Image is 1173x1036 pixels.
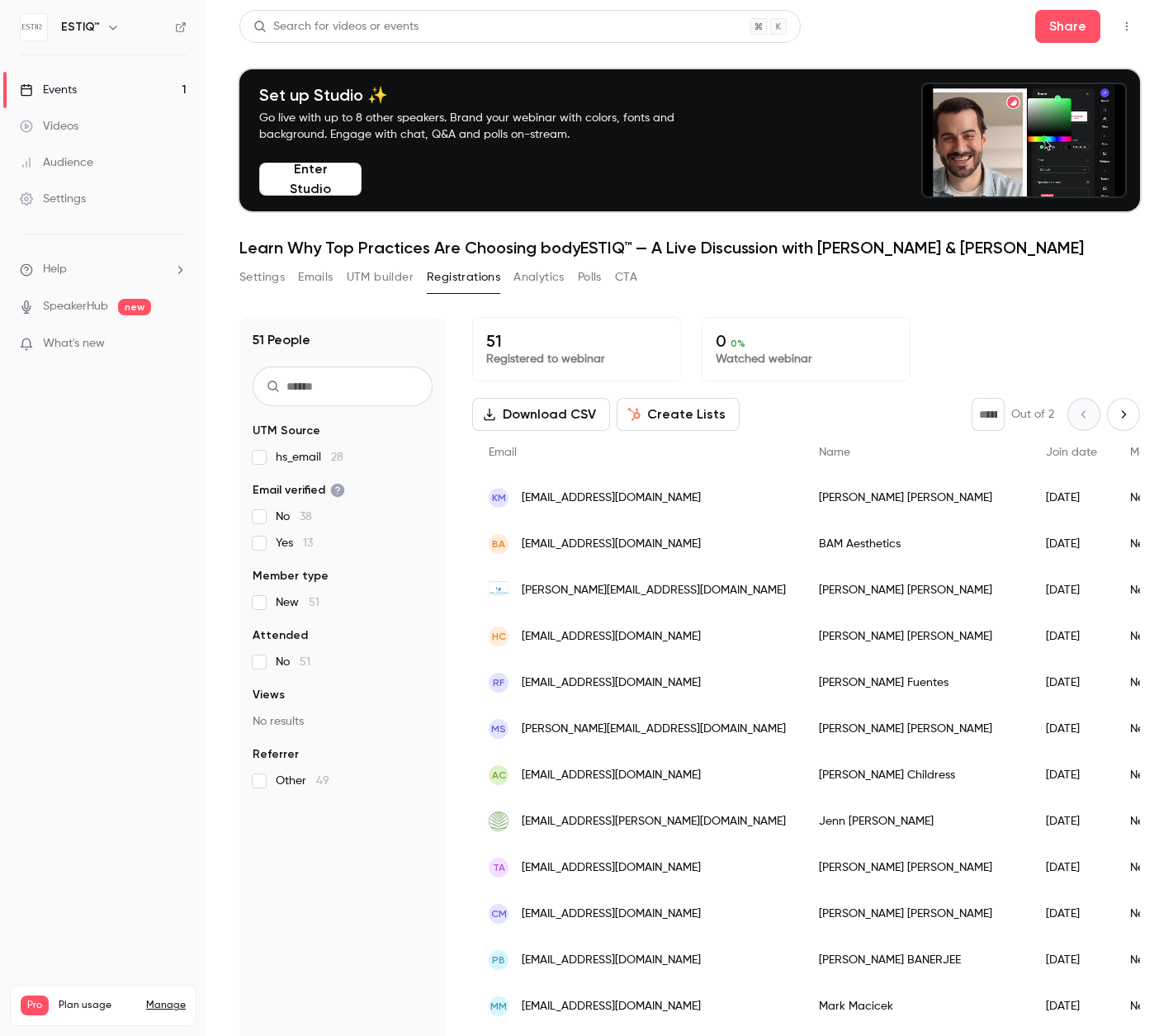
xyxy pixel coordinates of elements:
button: Share [1035,10,1100,43]
span: ta [493,860,505,875]
div: Settings [20,191,86,207]
span: RF [493,675,504,690]
div: [DATE] [1029,891,1114,937]
span: [EMAIL_ADDRESS][DOMAIN_NAME] [522,906,701,923]
div: [DATE] [1029,521,1114,567]
span: No [276,654,310,670]
span: MM [490,999,507,1014]
p: Registered to webinar [486,351,668,367]
span: New [276,594,319,611]
span: 28 [331,452,343,463]
span: 0 % [731,338,745,349]
span: 51 [300,656,310,668]
div: [DATE] [1029,752,1114,798]
div: [DATE] [1029,844,1114,891]
span: KM [492,490,506,505]
span: [EMAIL_ADDRESS][DOMAIN_NAME] [522,490,701,507]
p: 0 [716,331,897,351]
div: BAM Aesthetics [802,521,1029,567]
button: UTM builder [347,264,414,291]
div: Videos [20,118,78,135]
span: 51 [309,597,319,608]
img: aboutfaceandbodykaty.com [489,580,508,600]
span: HC [492,629,506,644]
button: Download CSV [472,398,610,431]
span: [PERSON_NAME][EMAIL_ADDRESS][DOMAIN_NAME] [522,721,786,738]
div: [DATE] [1029,983,1114,1029]
span: UTM Source [253,423,320,439]
span: [EMAIL_ADDRESS][DOMAIN_NAME] [522,536,701,553]
button: Registrations [427,264,500,291]
span: Yes [276,535,313,551]
div: Mark Macicek [802,983,1029,1029]
button: Analytics [513,264,565,291]
div: [DATE] [1029,706,1114,752]
p: No results [253,713,433,730]
span: Email [489,447,517,458]
h6: ESTIQ™ [61,19,100,35]
iframe: Noticeable Trigger [167,337,187,352]
img: westlakefreshaesthetics.com [489,811,508,831]
li: help-dropdown-opener [20,261,187,278]
h1: Learn Why Top Practices Are Choosing bodyESTIQ™ — A Live Discussion with [PERSON_NAME] & [PERSON_... [239,238,1140,258]
span: hs_email [276,449,343,466]
a: Manage [146,999,186,1012]
span: [EMAIL_ADDRESS][DOMAIN_NAME] [522,859,701,877]
div: Jenn [PERSON_NAME] [802,798,1029,844]
div: [DATE] [1029,475,1114,521]
img: ESTIQ™ [21,14,47,40]
span: [EMAIL_ADDRESS][PERSON_NAME][DOMAIN_NAME] [522,813,786,830]
span: [EMAIL_ADDRESS][DOMAIN_NAME] [522,998,701,1015]
div: [DATE] [1029,937,1114,983]
span: AC [492,768,506,783]
div: [PERSON_NAME] [PERSON_NAME] [802,475,1029,521]
button: Emails [298,264,333,291]
span: MS [491,721,506,736]
span: 38 [300,511,312,523]
span: PB [492,953,505,967]
span: No [276,509,312,525]
button: Enter Studio [259,163,362,196]
div: [PERSON_NAME] Fuentes [802,660,1029,706]
h1: 51 People [253,330,310,350]
button: Create Lists [617,398,740,431]
span: [EMAIL_ADDRESS][DOMAIN_NAME] [522,674,701,692]
span: [EMAIL_ADDRESS][DOMAIN_NAME] [522,767,701,784]
h4: Set up Studio ✨ [259,85,713,105]
div: [PERSON_NAME] [PERSON_NAME] [802,706,1029,752]
div: [PERSON_NAME] [PERSON_NAME] [802,891,1029,937]
span: Join date [1046,447,1097,458]
div: Search for videos or events [253,18,419,35]
span: Pro [21,996,49,1015]
button: CTA [615,264,637,291]
p: Go live with up to 8 other speakers. Brand your webinar with colors, fonts and background. Engage... [259,110,713,143]
div: [PERSON_NAME] Childress [802,752,1029,798]
div: [DATE] [1029,798,1114,844]
span: BA [492,537,505,551]
div: [DATE] [1029,567,1114,613]
span: Views [253,687,285,703]
button: Next page [1107,398,1140,431]
div: [PERSON_NAME] [PERSON_NAME] [802,844,1029,891]
span: 13 [303,537,313,549]
button: Polls [578,264,602,291]
span: 49 [316,775,329,787]
span: Referrer [253,746,299,763]
section: facet-groups [253,423,433,789]
div: [PERSON_NAME] [PERSON_NAME] [802,567,1029,613]
span: [EMAIL_ADDRESS][DOMAIN_NAME] [522,952,701,969]
div: [DATE] [1029,613,1114,660]
div: [DATE] [1029,660,1114,706]
span: Attended [253,627,308,644]
span: Plan usage [59,999,136,1012]
span: new [118,299,151,315]
p: 51 [486,331,668,351]
span: What's new [43,335,105,352]
div: Events [20,82,77,98]
button: Settings [239,264,285,291]
span: [PERSON_NAME][EMAIL_ADDRESS][DOMAIN_NAME] [522,582,786,599]
p: Watched webinar [716,351,897,367]
span: Email verified [253,482,345,499]
span: [EMAIL_ADDRESS][DOMAIN_NAME] [522,628,701,646]
p: Out of 2 [1011,406,1054,423]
